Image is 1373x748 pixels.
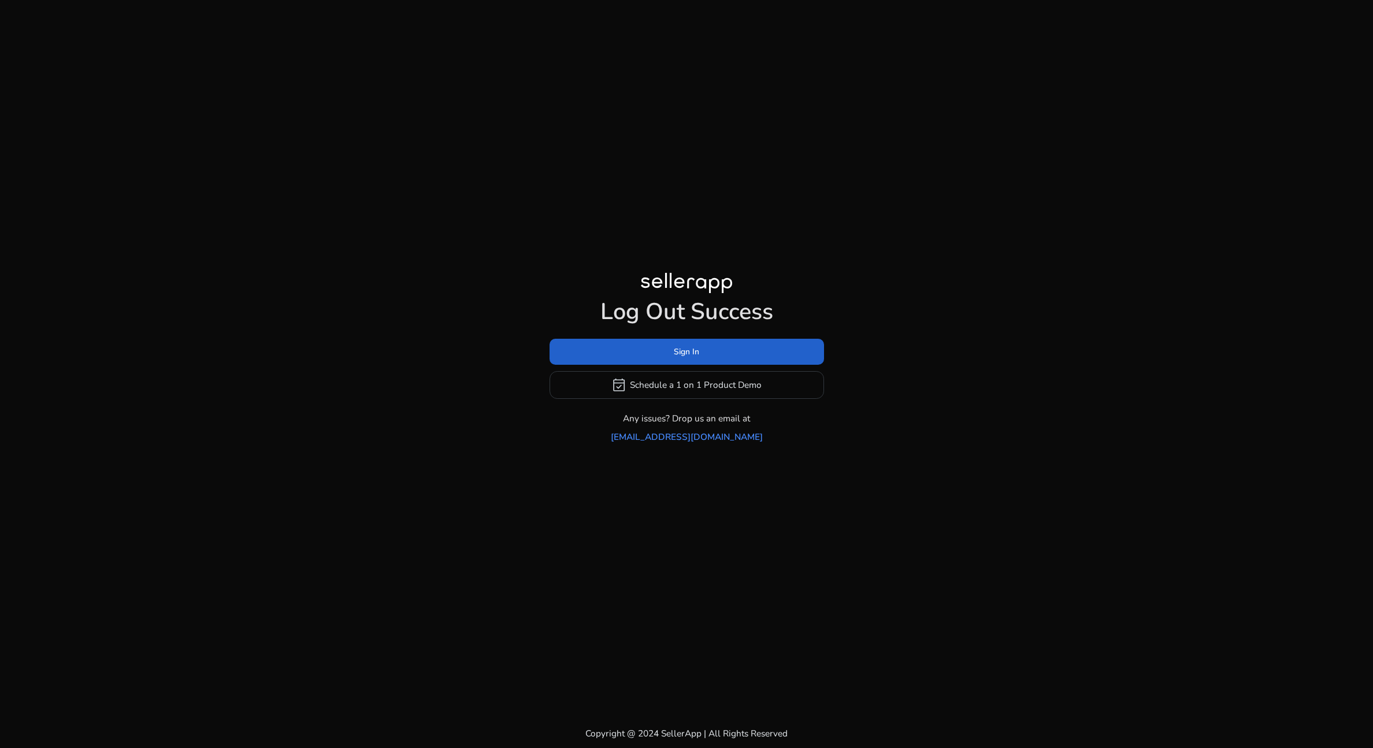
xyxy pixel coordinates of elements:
button: Sign In [550,339,824,365]
a: [EMAIL_ADDRESS][DOMAIN_NAME] [611,430,763,443]
span: Sign In [674,346,699,358]
button: event_availableSchedule a 1 on 1 Product Demo [550,371,824,399]
span: event_available [611,377,626,392]
h1: Log Out Success [550,298,824,326]
p: Any issues? Drop us an email at [623,412,750,425]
